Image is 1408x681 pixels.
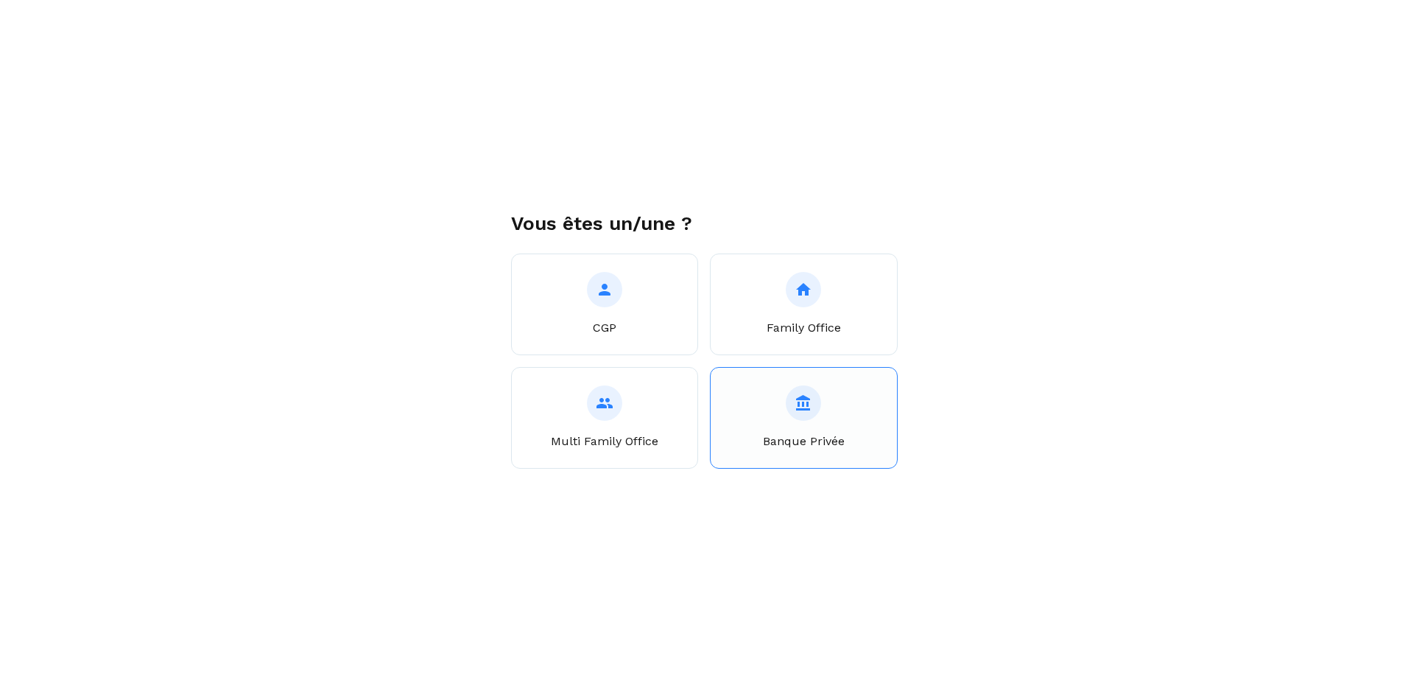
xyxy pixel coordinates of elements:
[511,212,898,235] h1: Vous êtes un/une ?
[511,367,699,469] button: Multi Family Office
[551,433,658,450] p: Multi Family Office
[710,254,898,355] button: Family Office
[763,433,845,450] p: Banque Privée
[593,319,616,337] p: CGP
[710,367,898,469] button: Banque Privée
[767,319,841,337] p: Family Office
[511,254,699,355] button: CGP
